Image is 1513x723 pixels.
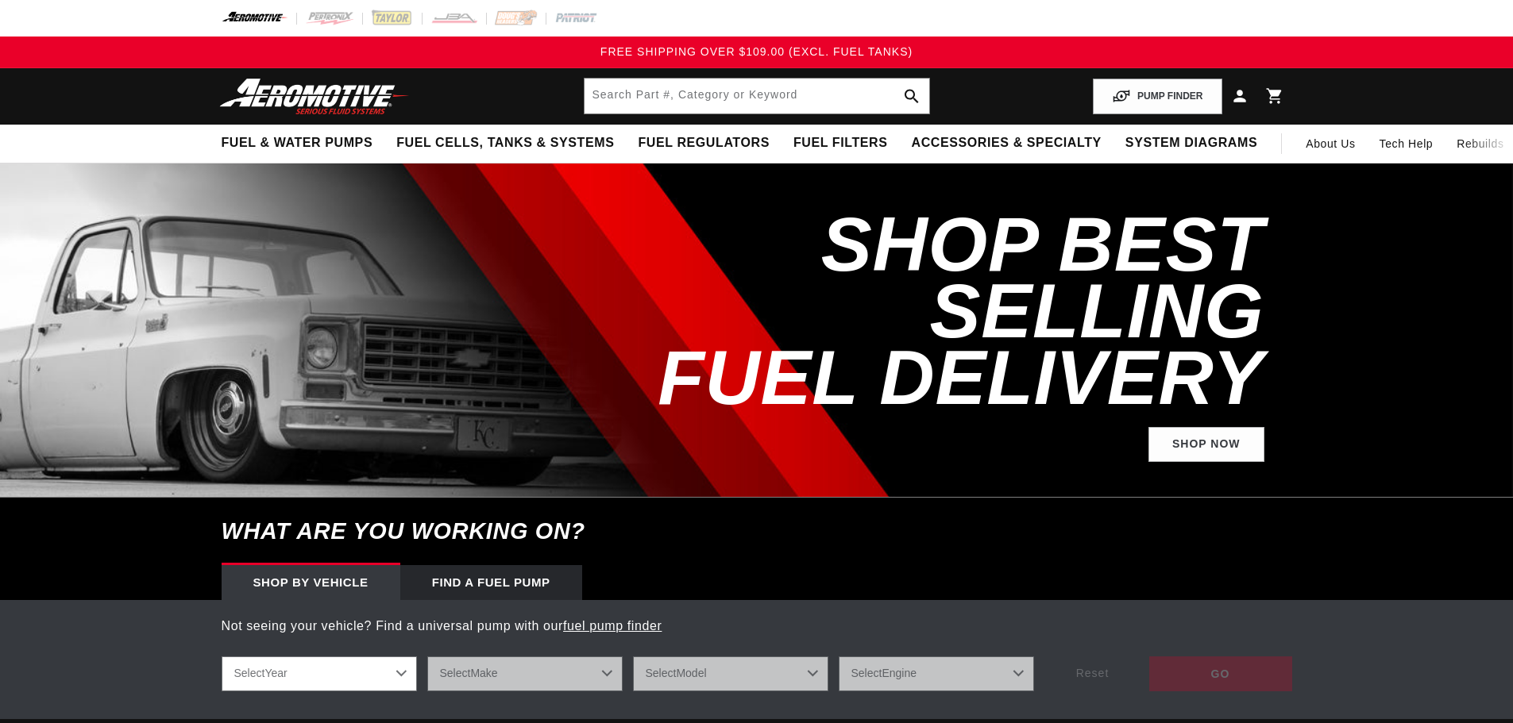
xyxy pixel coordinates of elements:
[600,45,913,58] span: FREE SHIPPING OVER $109.00 (EXCL. FUEL TANKS)
[839,656,1034,691] select: Engine
[182,498,1332,565] h6: What are you working on?
[1380,135,1434,152] span: Tech Help
[900,125,1114,162] summary: Accessories & Specialty
[626,125,781,162] summary: Fuel Regulators
[793,135,888,152] span: Fuel Filters
[215,78,414,115] img: Aeromotive
[563,619,662,633] a: fuel pump finder
[782,125,900,162] summary: Fuel Filters
[1457,135,1503,152] span: Rebuilds
[210,125,385,162] summary: Fuel & Water Pumps
[222,565,400,600] div: Shop by vehicle
[1148,427,1264,463] a: Shop Now
[1114,125,1269,162] summary: System Diagrams
[396,135,614,152] span: Fuel Cells, Tanks & Systems
[585,211,1264,411] h2: SHOP BEST SELLING FUEL DELIVERY
[894,79,929,113] button: search button
[585,79,929,113] input: Search by Part Number, Category or Keyword
[1306,137,1355,150] span: About Us
[1093,79,1222,114] button: PUMP FINDER
[400,565,582,600] div: Find a Fuel Pump
[384,125,626,162] summary: Fuel Cells, Tanks & Systems
[222,656,417,691] select: Year
[912,135,1102,152] span: Accessories & Specialty
[1125,135,1257,152] span: System Diagrams
[427,656,623,691] select: Make
[1368,125,1445,163] summary: Tech Help
[222,135,373,152] span: Fuel & Water Pumps
[638,135,769,152] span: Fuel Regulators
[633,656,828,691] select: Model
[222,616,1292,636] p: Not seeing your vehicle? Find a universal pump with our
[1294,125,1367,163] a: About Us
